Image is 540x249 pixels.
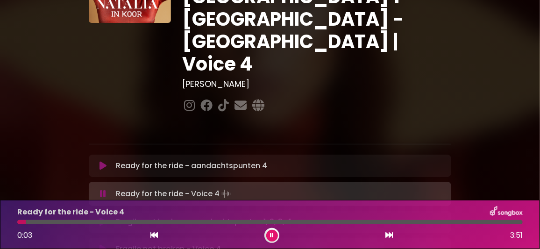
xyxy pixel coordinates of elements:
[17,230,32,241] span: 0:03
[116,187,233,200] p: Ready for the ride - Voice 4
[510,230,523,241] span: 3:51
[182,79,451,89] h3: [PERSON_NAME]
[116,160,267,171] p: Ready for the ride - aandachtspunten 4
[490,206,523,218] img: songbox-logo-white.png
[17,206,124,218] p: Ready for the ride - Voice 4
[220,187,233,200] img: waveform4.gif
